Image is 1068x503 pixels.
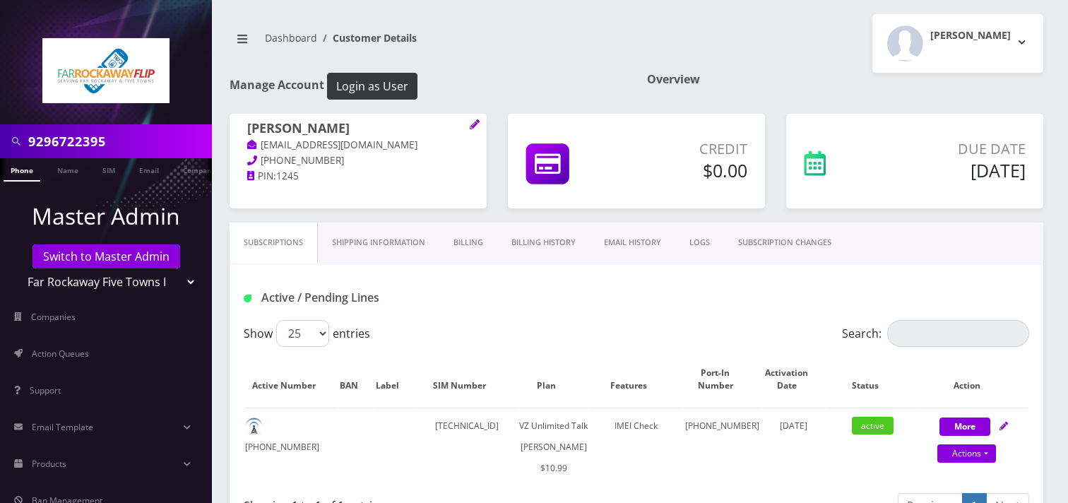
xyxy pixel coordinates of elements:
h5: [DATE] [885,160,1026,181]
a: Email [132,158,166,180]
a: Name [50,158,85,180]
a: SIM [95,158,122,180]
th: Activation Date: activate to sort column ascending [763,353,825,406]
label: Search: [842,320,1029,347]
input: Search in Company [28,128,208,155]
p: Due Date [885,138,1026,160]
td: [PHONE_NUMBER] [684,408,761,486]
div: IMEI Check [590,415,682,437]
img: default.png [245,418,263,435]
a: EMAIL HISTORY [590,223,675,263]
a: Dashboard [265,31,317,45]
th: SIM Number: activate to sort column ascending [415,353,517,406]
li: Customer Details [317,30,417,45]
th: Active Number: activate to sort column ascending [245,353,338,406]
th: Features: activate to sort column ascending [590,353,682,406]
select: Showentries [276,320,329,347]
span: Products [32,458,66,470]
img: Active / Pending Lines [244,295,251,302]
input: Search: [887,320,1029,347]
button: More [939,418,990,436]
a: Billing History [497,223,590,263]
h1: Overview [647,73,1043,86]
h2: [PERSON_NAME] [930,30,1011,42]
td: [PHONE_NUMBER] [245,408,338,486]
th: BAN: activate to sort column ascending [339,353,374,406]
th: Status: activate to sort column ascending [826,353,919,406]
td: VZ Unlimited Talk [PERSON_NAME] $10.99 [519,408,588,486]
th: Plan: activate to sort column ascending [519,353,588,406]
th: Action: activate to sort column ascending [920,353,1028,406]
span: Support [30,384,61,396]
button: [PERSON_NAME] [872,14,1043,73]
h5: $0.00 [627,160,747,181]
img: Far Rockaway Five Towns Flip [42,38,170,103]
span: active [852,417,894,434]
a: Login as User [324,77,417,93]
span: Action Queues [32,348,89,360]
a: [EMAIL_ADDRESS][DOMAIN_NAME] [247,138,417,153]
span: Email Template [32,421,93,433]
h1: [PERSON_NAME] [247,121,469,138]
a: LOGS [675,223,724,263]
h1: Manage Account [230,73,626,100]
span: 1245 [276,170,299,182]
button: Login as User [327,73,417,100]
a: Actions [937,444,996,463]
a: Billing [439,223,497,263]
a: PIN: [247,170,276,184]
h1: Active / Pending Lines [244,291,492,304]
th: Label: activate to sort column ascending [375,353,414,406]
a: SUBSCRIPTION CHANGES [724,223,845,263]
label: Show entries [244,320,370,347]
span: [DATE] [780,420,807,432]
nav: breadcrumb [230,23,626,64]
a: Phone [4,158,40,182]
a: Switch to Master Admin [32,244,180,268]
a: Company [176,158,223,180]
a: Shipping Information [318,223,439,263]
span: [PHONE_NUMBER] [261,154,344,167]
span: Companies [31,311,76,323]
th: Port-In Number: activate to sort column ascending [684,353,761,406]
p: Credit [627,138,747,160]
a: Subscriptions [230,223,318,263]
td: [TECHNICAL_ID] [415,408,517,486]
